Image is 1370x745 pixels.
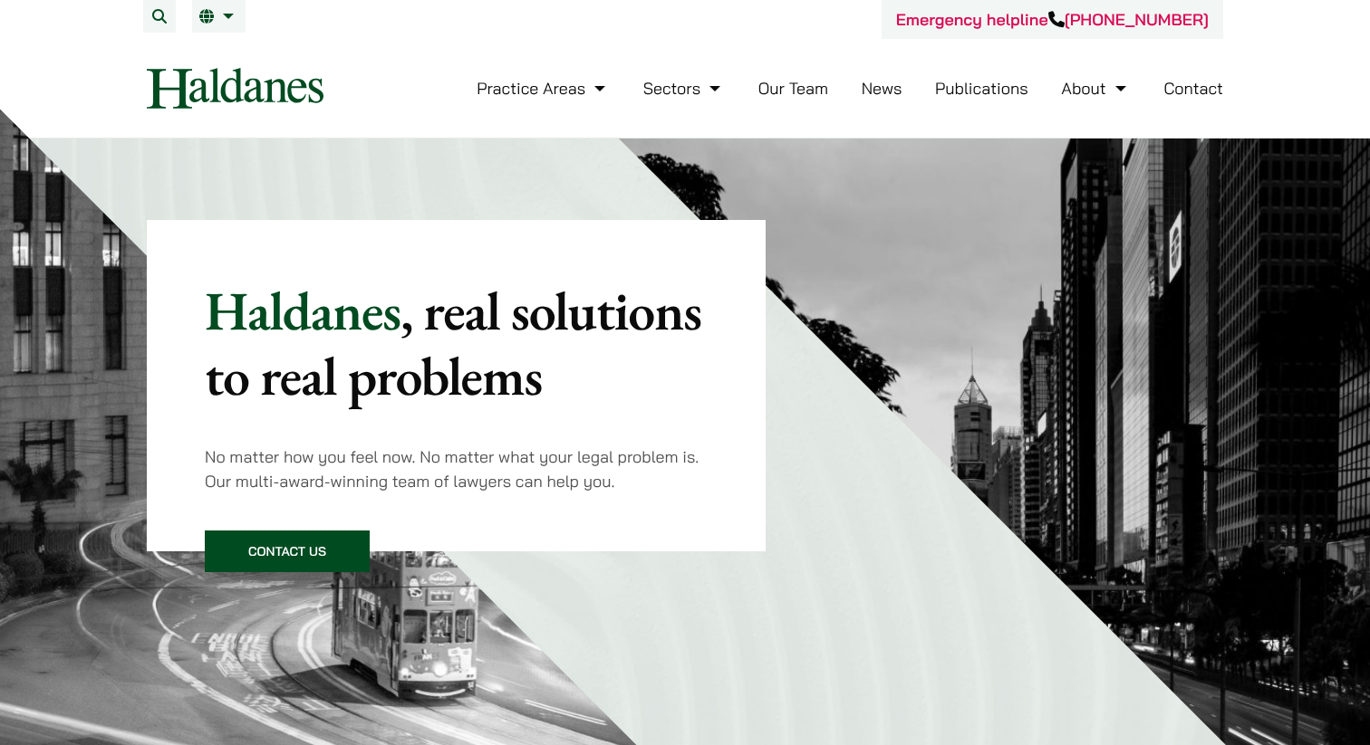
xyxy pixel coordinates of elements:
a: Sectors [643,78,725,99]
a: Contact Us [205,530,370,572]
a: Our Team [758,78,828,99]
a: Publications [935,78,1028,99]
mark: , real solutions to real problems [205,275,701,411]
img: Logo of Haldanes [147,68,323,109]
a: Practice Areas [477,78,610,99]
a: News [862,78,902,99]
p: No matter how you feel now. No matter what your legal problem is. Our multi-award-winning team of... [205,444,708,493]
a: Emergency helpline[PHONE_NUMBER] [896,9,1209,30]
a: Contact [1163,78,1223,99]
a: EN [199,9,238,24]
p: Haldanes [205,278,708,408]
a: About [1061,78,1130,99]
